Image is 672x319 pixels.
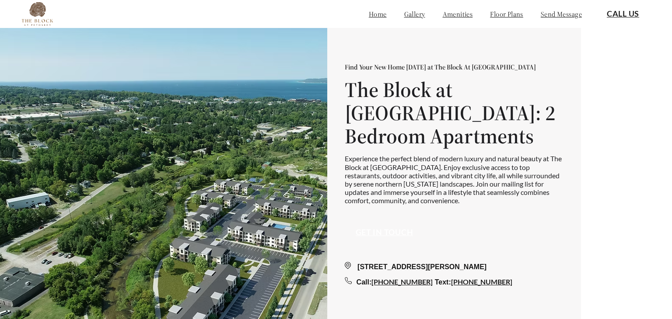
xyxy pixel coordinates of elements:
[443,10,473,18] a: amenities
[451,277,512,286] a: [PHONE_NUMBER]
[490,10,523,18] a: floor plans
[345,222,424,242] button: Get in touch
[541,10,582,18] a: send message
[435,278,451,286] span: Text:
[345,262,563,272] div: [STREET_ADDRESS][PERSON_NAME]
[356,227,413,237] a: Get in touch
[357,278,372,286] span: Call:
[345,78,563,147] h1: The Block at [GEOGRAPHIC_DATA]: 2 Bedroom Apartments
[345,154,563,205] p: Experience the perfect blend of modern luxury and natural beauty at The Block at [GEOGRAPHIC_DATA...
[371,277,433,286] a: [PHONE_NUMBER]
[369,10,387,18] a: home
[404,10,425,18] a: gallery
[22,2,53,26] img: The%20Block%20at%20Petoskey%20Logo%20-%20Transparent%20Background%20(1).png
[596,4,650,24] button: Call Us
[345,62,563,71] p: Find Your New Home [DATE] at The Block At [GEOGRAPHIC_DATA]
[607,9,639,19] a: Call Us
